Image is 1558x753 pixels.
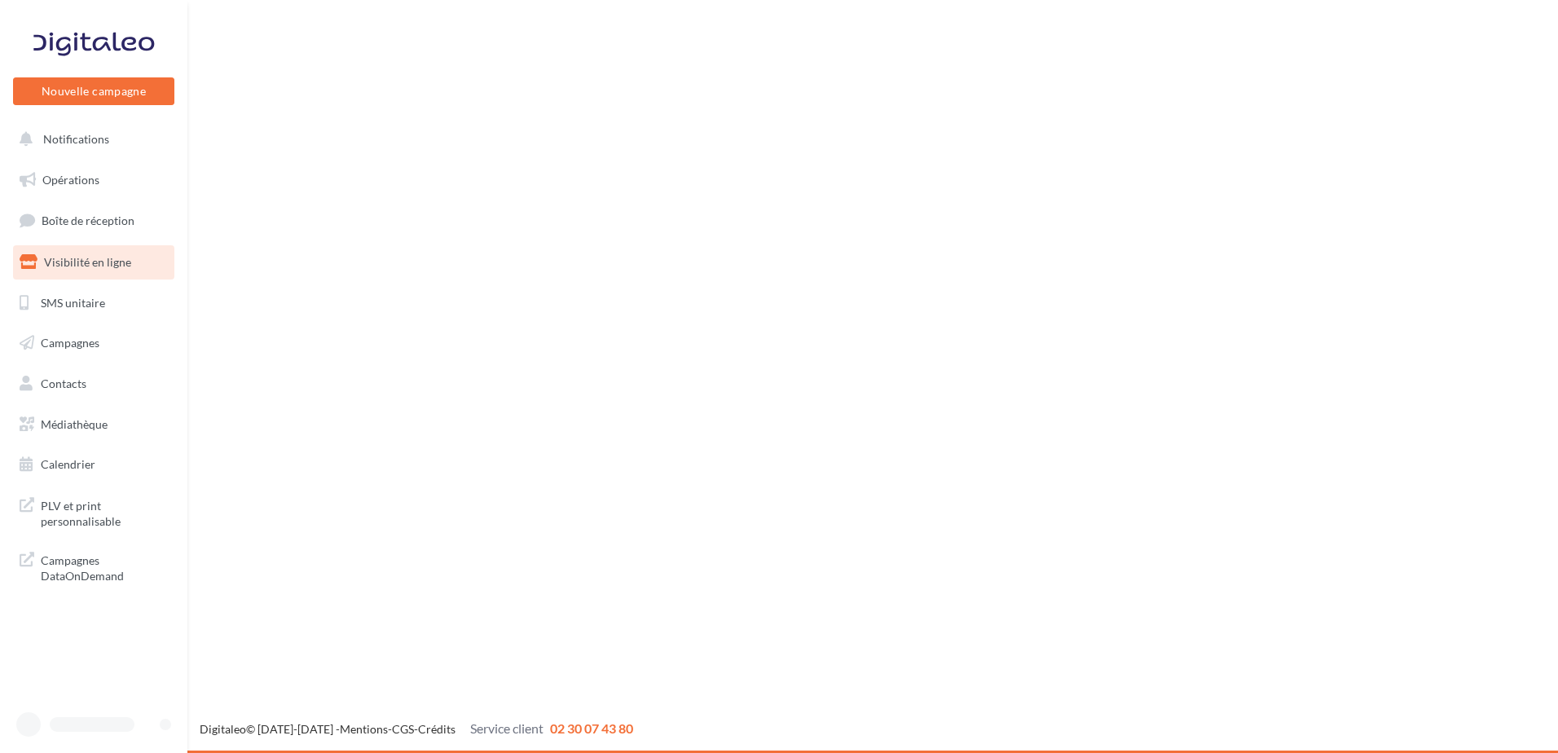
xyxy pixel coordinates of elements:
[42,214,134,227] span: Boîte de réception
[41,336,99,350] span: Campagnes
[41,417,108,431] span: Médiathèque
[10,245,178,280] a: Visibilité en ligne
[41,549,168,584] span: Campagnes DataOnDemand
[41,295,105,309] span: SMS unitaire
[41,495,168,530] span: PLV et print personnalisable
[10,367,178,401] a: Contacts
[10,488,178,536] a: PLV et print personnalisable
[200,722,246,736] a: Digitaleo
[10,543,178,591] a: Campagnes DataOnDemand
[41,376,86,390] span: Contacts
[10,447,178,482] a: Calendrier
[392,722,414,736] a: CGS
[42,173,99,187] span: Opérations
[340,722,388,736] a: Mentions
[10,326,178,360] a: Campagnes
[418,722,456,736] a: Crédits
[10,286,178,320] a: SMS unitaire
[550,720,633,736] span: 02 30 07 43 80
[470,720,544,736] span: Service client
[41,457,95,471] span: Calendrier
[13,77,174,105] button: Nouvelle campagne
[10,122,171,156] button: Notifications
[200,722,633,736] span: © [DATE]-[DATE] - - -
[10,407,178,442] a: Médiathèque
[43,132,109,146] span: Notifications
[44,255,131,269] span: Visibilité en ligne
[10,203,178,238] a: Boîte de réception
[10,163,178,197] a: Opérations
